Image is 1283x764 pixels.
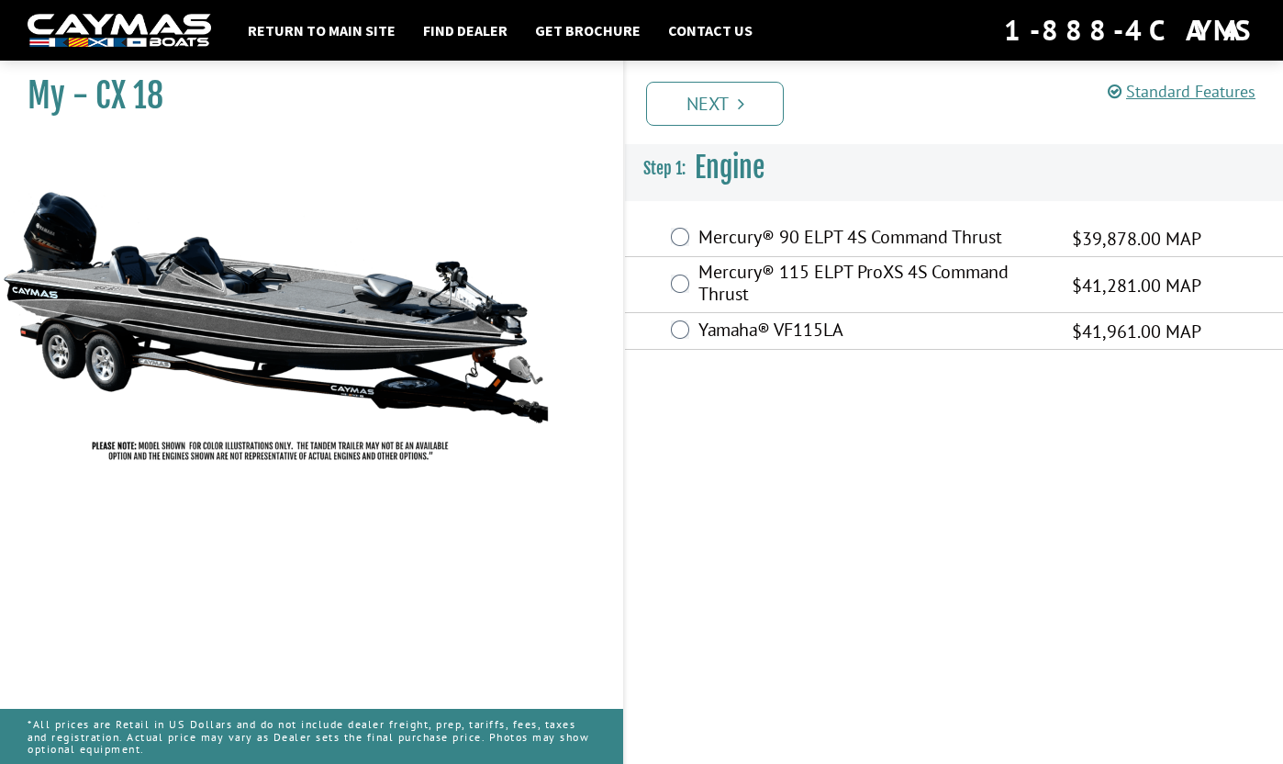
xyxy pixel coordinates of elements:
[239,18,405,42] a: Return to main site
[526,18,650,42] a: Get Brochure
[28,75,577,117] h1: My - CX 18
[646,82,784,126] a: Next
[641,79,1283,126] ul: Pagination
[625,134,1283,202] h3: Engine
[698,319,1049,345] label: Yamaha® VF115LA
[414,18,517,42] a: Find Dealer
[698,261,1049,309] label: Mercury® 115 ELPT ProXS 4S Command Thrust
[28,14,211,48] img: white-logo-c9c8dbefe5ff5ceceb0f0178aa75bf4bb51f6bca0971e226c86eb53dfe498488.png
[1108,81,1255,102] a: Standard Features
[1004,10,1255,51] div: 1-888-4CAYMAS
[28,709,596,764] p: *All prices are Retail in US Dollars and do not include dealer freight, prep, tariffs, fees, taxe...
[1072,225,1201,253] span: $39,878.00 MAP
[698,226,1049,253] label: Mercury® 90 ELPT 4S Command Thrust
[659,18,762,42] a: Contact Us
[1072,318,1201,345] span: $41,961.00 MAP
[1072,272,1201,299] span: $41,281.00 MAP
